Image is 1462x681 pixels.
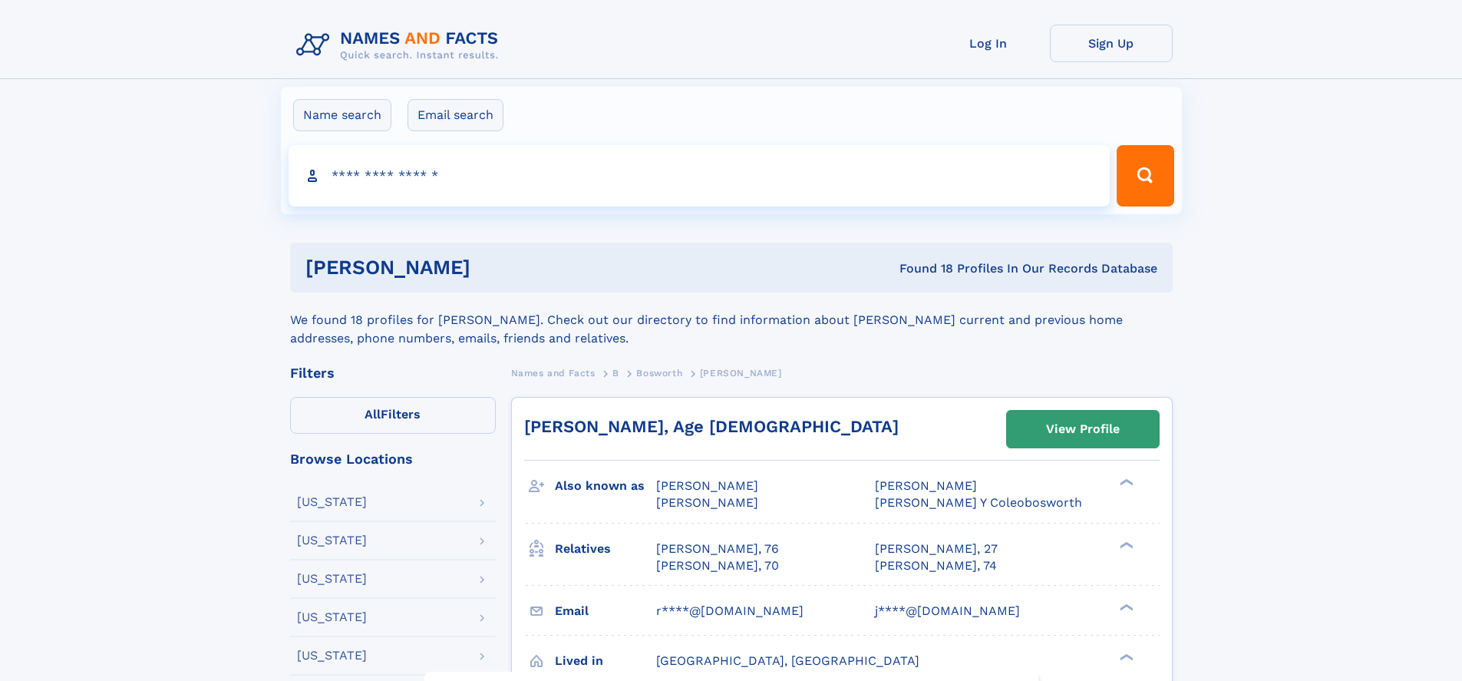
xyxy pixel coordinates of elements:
span: [PERSON_NAME] [875,478,977,493]
span: [GEOGRAPHIC_DATA], [GEOGRAPHIC_DATA] [656,653,919,668]
a: [PERSON_NAME], 74 [875,557,997,574]
h3: Relatives [555,536,656,562]
input: search input [289,145,1111,207]
a: [PERSON_NAME], 27 [875,541,998,557]
label: Name search [293,99,391,131]
div: ❯ [1116,478,1134,488]
label: Filters [290,397,496,434]
span: [PERSON_NAME] [656,478,758,493]
span: [PERSON_NAME] [700,368,782,379]
span: All [365,407,381,421]
a: Sign Up [1050,25,1173,62]
label: Email search [408,99,503,131]
h1: [PERSON_NAME] [305,258,685,277]
div: Found 18 Profiles In Our Records Database [685,260,1157,277]
div: Browse Locations [290,452,496,466]
div: ❯ [1116,540,1134,550]
div: [US_STATE] [297,650,367,662]
div: [US_STATE] [297,611,367,623]
img: Logo Names and Facts [290,25,511,66]
div: [US_STATE] [297,573,367,585]
h3: Lived in [555,648,656,674]
div: View Profile [1046,412,1120,447]
a: Names and Facts [511,363,596,382]
div: [US_STATE] [297,534,367,547]
span: Bosworth [636,368,682,379]
a: Log In [927,25,1050,62]
span: [PERSON_NAME] [656,495,758,510]
div: We found 18 profiles for [PERSON_NAME]. Check out our directory to find information about [PERSON... [290,293,1173,348]
div: [US_STATE] [297,496,367,508]
a: Bosworth [636,363,682,382]
span: B [612,368,619,379]
div: ❯ [1116,652,1134,662]
h3: Email [555,598,656,624]
div: ❯ [1116,602,1134,612]
div: Filters [290,366,496,380]
a: [PERSON_NAME], 76 [656,541,779,557]
a: [PERSON_NAME], Age [DEMOGRAPHIC_DATA] [524,417,899,436]
a: [PERSON_NAME], 70 [656,557,779,574]
a: View Profile [1007,411,1159,448]
h3: Also known as [555,473,656,499]
a: B [612,363,619,382]
span: [PERSON_NAME] Y Coleobosworth [875,495,1082,510]
button: Search Button [1117,145,1173,207]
